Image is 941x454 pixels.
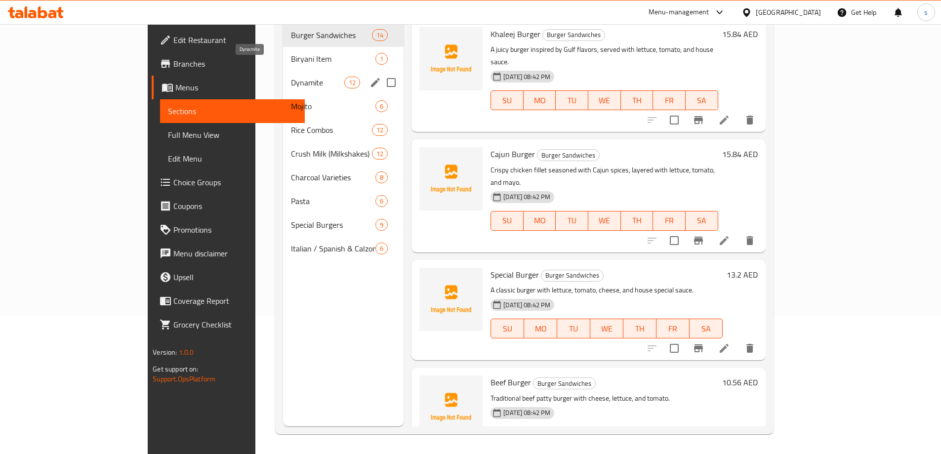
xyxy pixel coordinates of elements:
[528,213,552,228] span: MO
[376,102,387,111] span: 6
[375,243,388,254] div: items
[283,142,404,165] div: Crush Milk (Milkshakes)12
[160,147,305,170] a: Edit Menu
[291,171,375,183] span: Charcoal Varieties
[173,224,297,236] span: Promotions
[491,392,718,405] p: Traditional beef patty burger with cheese, lettuce, and tomato.
[588,90,621,110] button: WE
[152,265,305,289] a: Upsell
[368,75,383,90] button: edit
[283,213,404,237] div: Special Burgers9
[173,34,297,46] span: Edit Restaurant
[372,148,388,160] div: items
[152,242,305,265] a: Menu disclaimer
[376,54,387,64] span: 1
[179,346,194,359] span: 1.0.0
[283,19,404,264] nav: Menu sections
[499,300,554,310] span: [DATE] 08:42 PM
[561,322,586,336] span: TU
[173,200,297,212] span: Coupons
[283,23,404,47] div: Burger Sandwiches14
[528,322,553,336] span: MO
[537,149,600,161] div: Burger Sandwiches
[537,150,599,161] span: Burger Sandwiches
[541,270,604,282] div: Burger Sandwiches
[625,213,650,228] span: TH
[657,213,682,228] span: FR
[495,322,520,336] span: SU
[524,319,557,338] button: MO
[376,197,387,206] span: 6
[152,194,305,218] a: Coupons
[283,237,404,260] div: Italian / Spanish & Calzoni6
[528,93,552,108] span: MO
[491,27,540,41] span: Khaleej Burger
[557,319,590,338] button: TU
[419,268,483,331] img: Special Burger
[718,235,730,247] a: Edit menu item
[372,31,387,40] span: 14
[168,105,297,117] span: Sections
[543,29,605,41] span: Burger Sandwiches
[627,322,653,336] span: TH
[556,211,588,231] button: TU
[656,319,690,338] button: FR
[533,377,596,389] div: Burger Sandwiches
[592,93,617,108] span: WE
[372,125,387,135] span: 12
[722,27,758,41] h6: 15.84 AED
[283,118,404,142] div: Rice Combos12
[291,29,372,41] span: Burger Sandwiches
[375,53,388,65] div: items
[499,192,554,202] span: [DATE] 08:42 PM
[491,284,722,296] p: A classic burger with lettuce, tomato, cheese, and house special sauce.
[560,93,584,108] span: TU
[590,319,623,338] button: WE
[653,211,686,231] button: FR
[152,218,305,242] a: Promotions
[722,147,758,161] h6: 15.84 AED
[153,372,215,385] a: Support.OpsPlatform
[491,90,524,110] button: SU
[686,211,718,231] button: SA
[152,28,305,52] a: Edit Restaurant
[173,271,297,283] span: Upsell
[718,114,730,126] a: Edit menu item
[664,338,685,359] span: Select to update
[173,319,297,330] span: Grocery Checklist
[756,7,821,18] div: [GEOGRAPHIC_DATA]
[690,93,714,108] span: SA
[372,149,387,159] span: 12
[738,229,762,252] button: delete
[419,27,483,90] img: Khaleej Burger
[152,170,305,194] a: Choice Groups
[738,108,762,132] button: delete
[152,313,305,336] a: Grocery Checklist
[376,173,387,182] span: 8
[524,211,556,231] button: MO
[375,171,388,183] div: items
[541,270,603,281] span: Burger Sandwiches
[592,213,617,228] span: WE
[376,220,387,230] span: 9
[649,6,709,18] div: Menu-management
[664,230,685,251] span: Select to update
[168,153,297,165] span: Edit Menu
[727,268,758,282] h6: 13.2 AED
[291,100,375,112] span: Mojito
[623,319,656,338] button: TH
[160,99,305,123] a: Sections
[291,219,375,231] span: Special Burgers
[375,100,388,112] div: items
[495,213,520,228] span: SU
[291,124,372,136] div: Rice Combos
[660,322,686,336] span: FR
[375,219,388,231] div: items
[291,53,375,65] span: Biryani Item
[291,195,375,207] span: Pasta
[153,346,177,359] span: Version:
[495,93,520,108] span: SU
